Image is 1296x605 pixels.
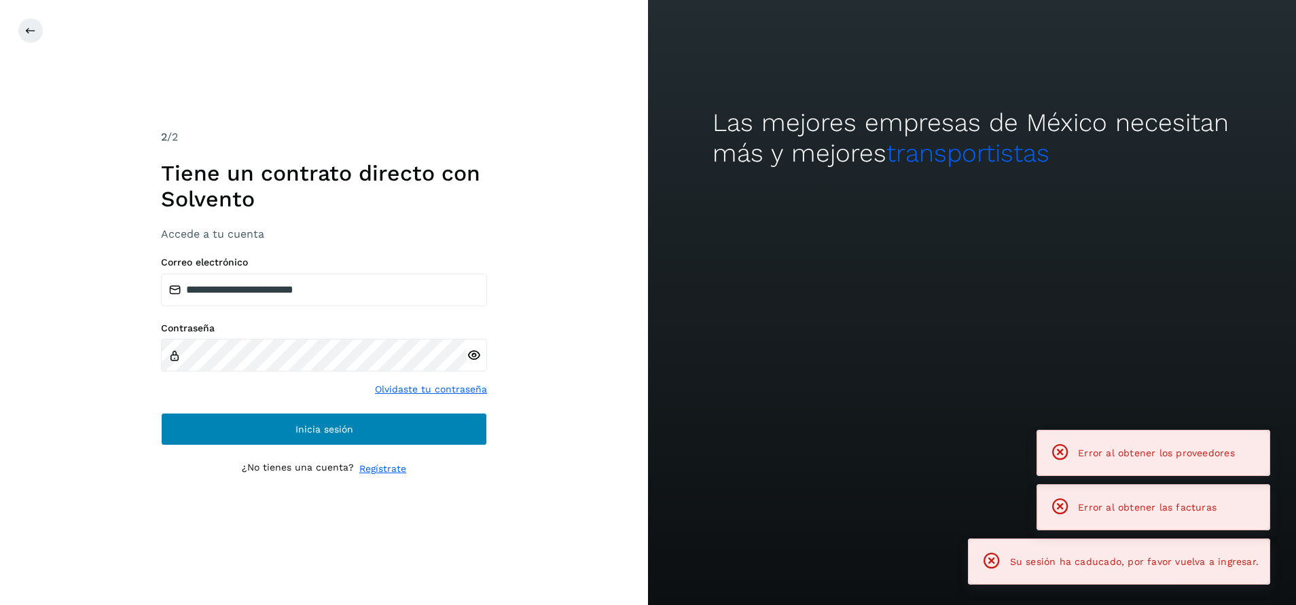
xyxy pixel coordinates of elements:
span: Su sesión ha caducado, por favor vuelva a ingresar. [1010,556,1259,567]
p: ¿No tienes una cuenta? [242,462,354,476]
a: Regístrate [359,462,406,476]
span: 2 [161,130,167,143]
span: Error al obtener las facturas [1078,502,1217,513]
div: /2 [161,129,487,145]
h2: Las mejores empresas de México necesitan más y mejores [713,108,1231,168]
a: Olvidaste tu contraseña [375,382,487,397]
h1: Tiene un contrato directo con Solvento [161,160,487,213]
h3: Accede a tu cuenta [161,227,487,240]
span: Inicia sesión [295,424,353,434]
span: Error al obtener los proveedores [1078,447,1235,458]
label: Correo electrónico [161,257,487,268]
button: Inicia sesión [161,413,487,445]
label: Contraseña [161,323,487,334]
span: transportistas [886,139,1049,168]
